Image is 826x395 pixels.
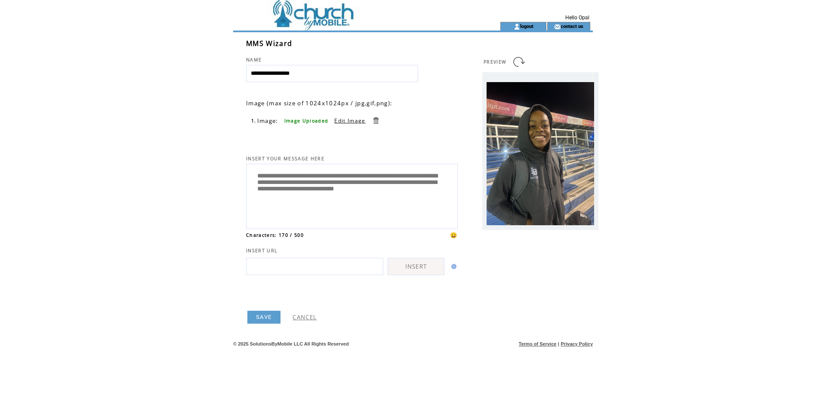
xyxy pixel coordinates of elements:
[334,117,365,124] a: Edit Image
[565,15,589,21] span: Hello Opal
[251,118,256,124] span: 1.
[449,264,456,269] img: help.gif
[293,313,317,321] a: CANCEL
[246,57,262,63] span: NAME
[554,23,561,30] img: contact_us_icon.gif
[372,116,380,125] a: Delete this item
[561,23,583,29] a: contact us
[246,248,277,254] span: INSERT URL
[233,341,349,346] span: © 2025 SolutionsByMobile LLC All Rights Reserved
[284,118,329,124] span: Image Uploaded
[246,99,392,107] span: Image (max size of 1024x1024px / jpg,gif,png):
[520,23,533,29] a: logout
[246,156,324,162] span: INSERT YOUR MESSAGE HERE
[388,258,444,275] a: INSERT
[561,341,593,346] a: Privacy Policy
[519,341,557,346] a: Terms of Service
[247,311,280,324] a: SAVE
[246,232,304,238] span: Characters: 170 / 500
[450,231,458,239] span: 😀
[246,39,292,48] span: MMS Wizard
[484,59,506,65] span: PREVIEW
[514,23,520,30] img: account_icon.gif
[257,117,278,125] span: Image:
[558,341,559,346] span: |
